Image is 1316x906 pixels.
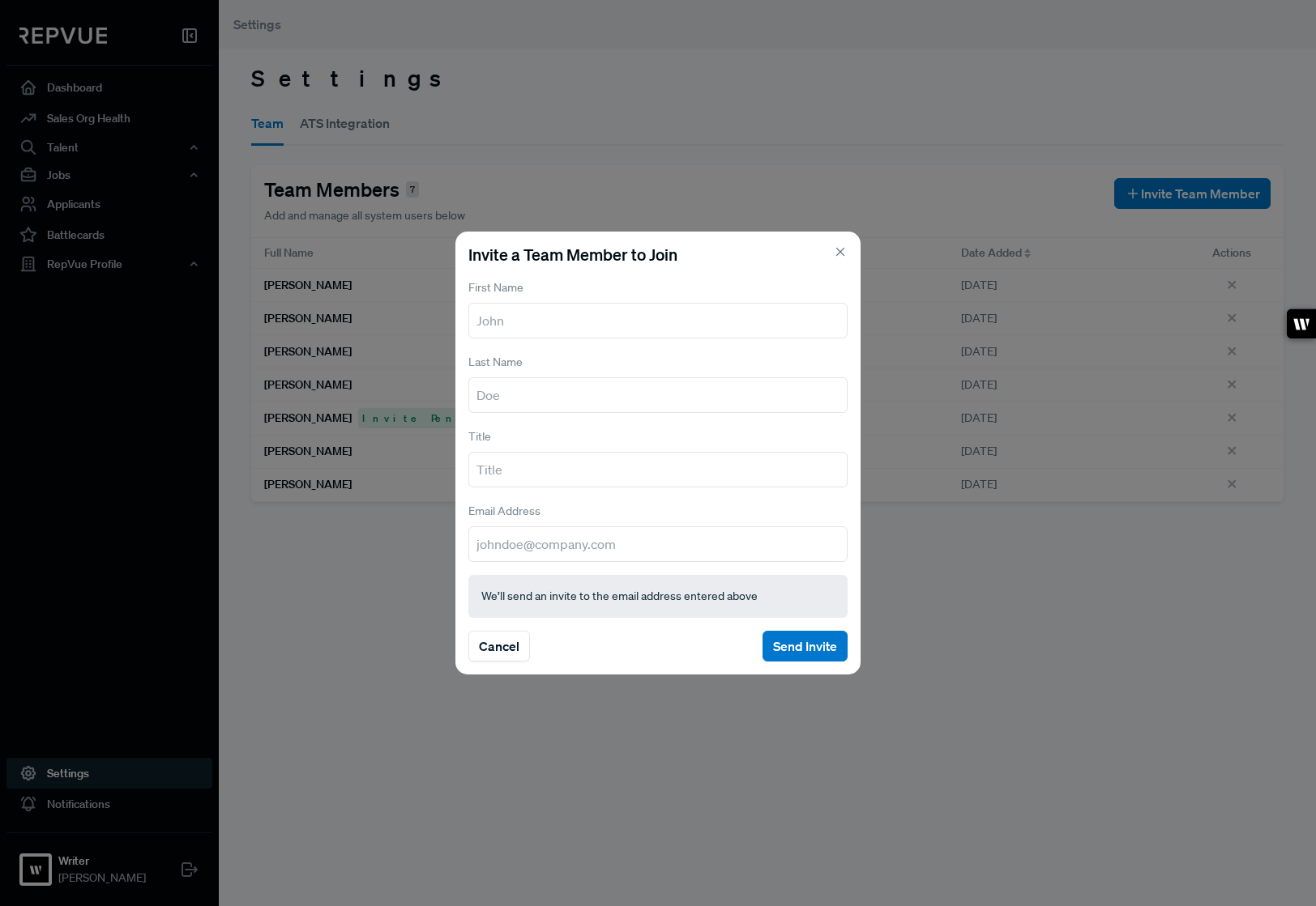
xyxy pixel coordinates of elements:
[468,631,530,661] button: Cancel
[468,428,491,445] label: Title
[763,631,848,661] button: Send Invite
[468,526,848,562] input: johndoe@company.com
[468,245,848,264] h5: Invite a Team Member to Join
[481,588,835,605] p: We’ll send an invite to the email address entered above
[468,377,848,413] input: Doe
[468,452,848,487] input: Title
[468,354,523,371] label: Last Name
[468,279,523,296] label: First Name
[468,503,540,520] label: Email Address
[468,303,848,338] input: John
